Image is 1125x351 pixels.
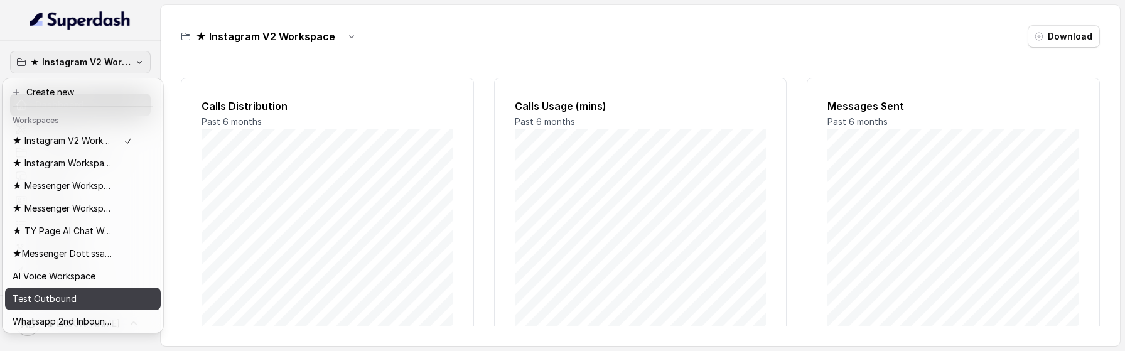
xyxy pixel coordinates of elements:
p: ★ TY Page AI Chat Workspace [13,224,113,239]
p: Test Outbound [13,291,77,306]
p: ★ Messenger Workspace Bm2 [13,201,113,216]
p: ★ Instagram Workspace [13,156,113,171]
p: ★Messenger Dott.ssa Saccone [13,246,113,261]
button: Create new [5,81,161,104]
p: ★ Instagram V2 Workspace [30,55,131,70]
div: ★ Instagram V2 Workspace [3,78,163,333]
header: Workspaces [5,109,161,129]
p: Whatsapp 2nd Inbound BM5 [13,314,113,329]
p: ★ Messenger Workspace [13,178,113,193]
p: ★ Instagram V2 Workspace [13,133,113,148]
button: ★ Instagram V2 Workspace [10,51,151,73]
p: AI Voice Workspace [13,269,95,284]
